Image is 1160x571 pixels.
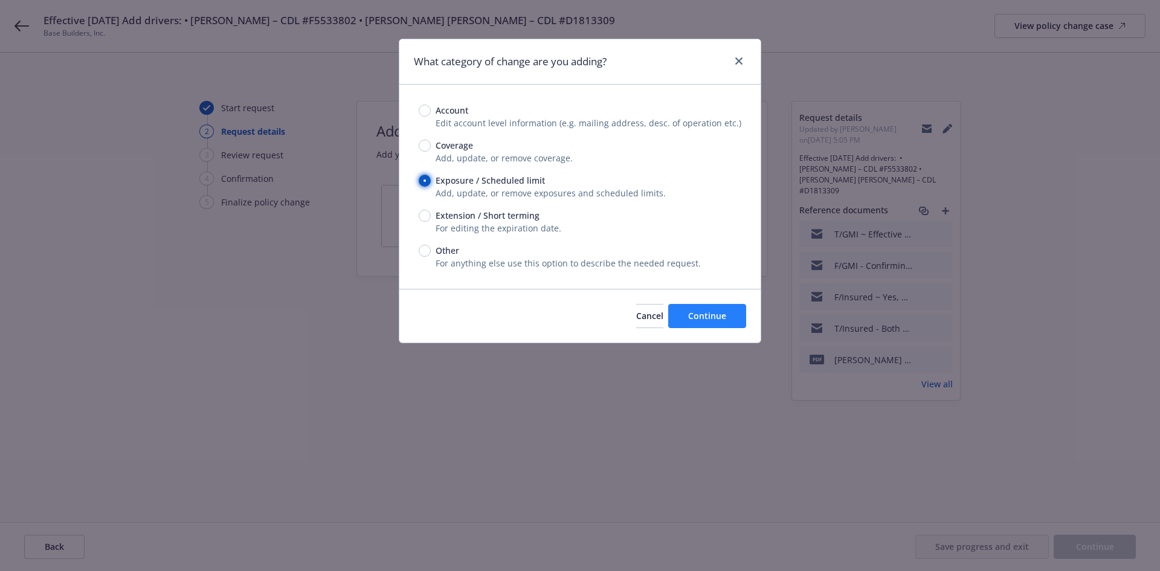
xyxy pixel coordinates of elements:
span: For editing the expiration date. [436,222,561,234]
span: Coverage [436,139,473,152]
h1: What category of change are you adding? [414,54,607,69]
input: Extension / Short terming [419,210,431,222]
span: Other [436,244,459,257]
a: close [732,54,746,68]
span: Extension / Short terming [436,209,540,222]
span: Exposure / Scheduled limit [436,174,545,187]
span: Account [436,104,468,117]
input: Other [419,245,431,257]
span: For anything else use this option to describe the needed request. [436,257,701,269]
input: Exposure / Scheduled limit [419,175,431,187]
span: Edit account level information (e.g. mailing address, desc. of operation etc.) [436,117,741,129]
span: Add, update, or remove exposures and scheduled limits. [436,187,666,199]
button: Cancel [636,304,663,328]
input: Account [419,105,431,117]
input: Coverage [419,140,431,152]
span: Continue [688,310,726,321]
button: Continue [668,304,746,328]
span: Cancel [636,310,663,321]
span: Add, update, or remove coverage. [436,152,573,164]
